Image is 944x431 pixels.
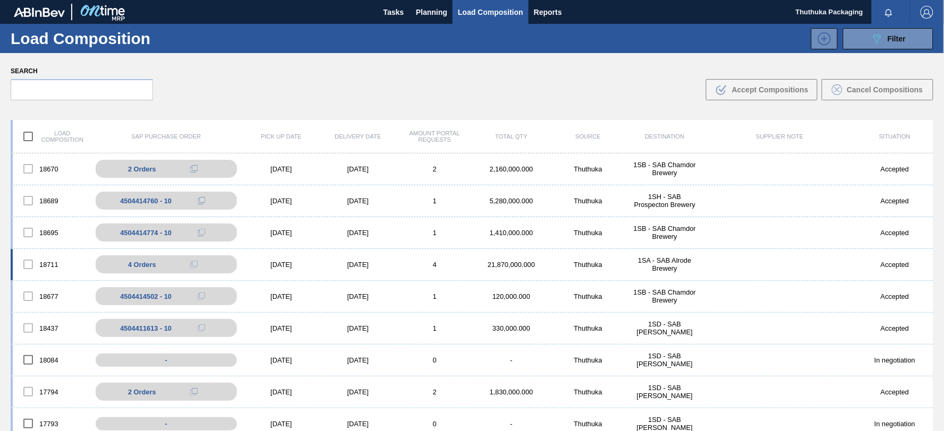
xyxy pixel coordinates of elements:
[13,221,89,244] div: 18695
[11,32,183,45] h1: Load Composition
[550,388,626,396] div: Thuthuka
[473,292,550,300] div: 120,000.000
[120,292,172,300] div: 4504414502 - 10
[14,7,65,17] img: TNhmsLtSVTkK8tSr43FrP2fwEKptu5GPRR3wAAAABJRU5ErkJggg==
[191,322,212,334] div: Copy
[822,79,933,100] button: Cancel Compositions
[128,261,156,269] span: 4 Orders
[473,324,550,332] div: 330,000.000
[872,5,906,20] button: Notifications
[626,320,703,336] div: 1SD - SAB Rosslyn Brewery
[857,388,933,396] div: Accepted
[626,288,703,304] div: 1SB - SAB Chamdor Brewery
[320,229,396,237] div: [DATE]
[320,324,396,332] div: [DATE]
[550,356,626,364] div: Thuthuka
[857,229,933,237] div: Accepted
[13,381,89,403] div: 17794
[243,261,319,269] div: [DATE]
[183,162,205,175] div: Copy
[857,133,933,140] div: Situation
[458,6,523,19] span: Load Composition
[320,420,396,428] div: [DATE]
[243,133,319,140] div: Pick up Date
[243,197,319,205] div: [DATE]
[243,324,319,332] div: [DATE]
[473,229,550,237] div: 1,410,000.000
[857,420,933,428] div: In negotiation
[857,165,933,173] div: Accepted
[320,292,396,300] div: [DATE]
[626,161,703,177] div: 1SB - SAB Chamdor Brewery
[243,356,319,364] div: [DATE]
[396,197,473,205] div: 1
[550,261,626,269] div: Thuthuka
[243,229,319,237] div: [DATE]
[191,226,212,239] div: Copy
[183,385,205,398] div: Copy
[857,324,933,332] div: Accepted
[120,197,172,205] div: 4504414760 - 10
[857,292,933,300] div: Accepted
[13,317,89,339] div: 18437
[550,165,626,173] div: Thuthuka
[857,197,933,205] div: Accepted
[806,28,838,49] div: New Load Composition
[382,6,405,19] span: Tasks
[626,256,703,272] div: 1SA - SAB Alrode Brewery
[396,356,473,364] div: 0
[626,225,703,240] div: 1SB - SAB Chamdor Brewery
[534,6,562,19] span: Reports
[473,197,550,205] div: 5,280,000.000
[191,194,212,207] div: Copy
[183,258,205,271] div: Copy
[703,133,857,140] div: Supplier Note
[888,35,906,43] span: Filter
[626,193,703,209] div: 1SH - SAB Prospecton Brewery
[128,388,156,396] span: 2 Orders
[857,261,933,269] div: Accepted
[243,165,319,173] div: [DATE]
[550,133,626,140] div: Source
[473,420,550,428] div: -
[396,165,473,173] div: 2
[732,85,809,94] span: Accept Compositions
[320,388,396,396] div: [DATE]
[120,229,172,237] div: 4504414774 - 10
[191,290,212,303] div: Copy
[473,165,550,173] div: 2,160,000.000
[243,292,319,300] div: [DATE]
[706,79,818,100] button: Accept Compositions
[626,352,703,368] div: 1SD - SAB Rosslyn Brewery
[320,356,396,364] div: [DATE]
[626,384,703,400] div: 1SD - SAB Rosslyn Brewery
[243,420,319,428] div: [DATE]
[11,64,153,79] label: Search
[320,133,396,140] div: Delivery Date
[96,354,237,367] div: -
[396,388,473,396] div: 2
[473,388,550,396] div: 1,830,000.000
[396,261,473,269] div: 4
[13,349,89,371] div: 18084
[550,197,626,205] div: Thuthuka
[13,158,89,180] div: 18670
[396,229,473,237] div: 1
[921,6,933,19] img: Logout
[128,165,156,173] span: 2 Orders
[550,324,626,332] div: Thuthuka
[13,189,89,212] div: 18689
[847,85,923,94] span: Cancel Compositions
[473,133,550,140] div: Total Qty
[550,292,626,300] div: Thuthuka
[320,197,396,205] div: [DATE]
[843,28,933,49] button: Filter
[13,285,89,307] div: 18677
[13,253,89,275] div: 18711
[416,6,447,19] span: Planning
[626,133,703,140] div: Destination
[473,356,550,364] div: -
[396,292,473,300] div: 1
[396,420,473,428] div: 0
[120,324,172,332] div: 4504411613 - 10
